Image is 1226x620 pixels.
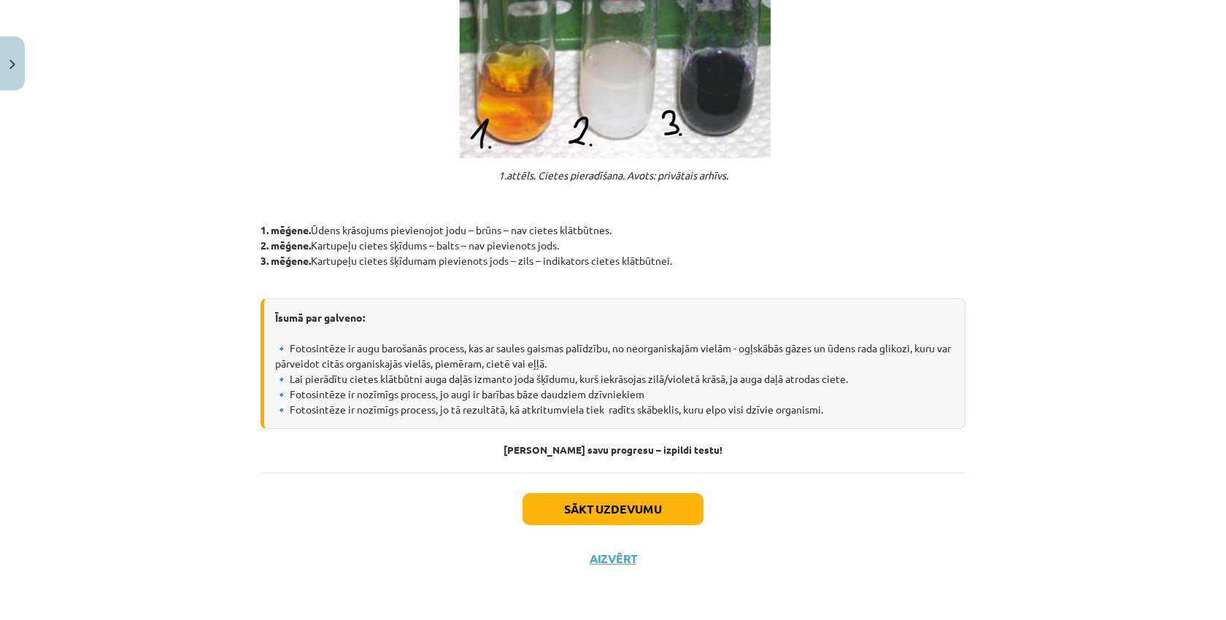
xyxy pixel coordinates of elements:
b: 2. mēģene. [261,239,311,252]
button: Sākt uzdevumu [523,493,703,525]
b: Īsumā par galveno: [275,311,365,324]
div: 🔹 Fotosintēze ir augu barošanās process, kas ar saules gaismas palīdzību, no neorganiskajām vielā... [261,298,965,429]
img: icon-close-lesson-0947bae3869378f0d4975bcd49f059093ad1ed9edebbc8119c70593378902aed.svg [9,60,15,69]
p: Ūdens krāsojums pievienojot jodu – brūns – nav cietes klātbūtnes. Kartupeļu cietes šķīdums – balt... [261,192,965,284]
em: 1.attēls. Cietes pieradīšana. Avots: privātais arhīvs. [498,168,728,182]
strong: [PERSON_NAME] savu progresu – izpildi testu! [504,443,722,456]
b: 1. mēģene. [261,223,311,236]
b: 3. mēģene. [261,254,311,267]
button: Aizvērt [585,551,641,566]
